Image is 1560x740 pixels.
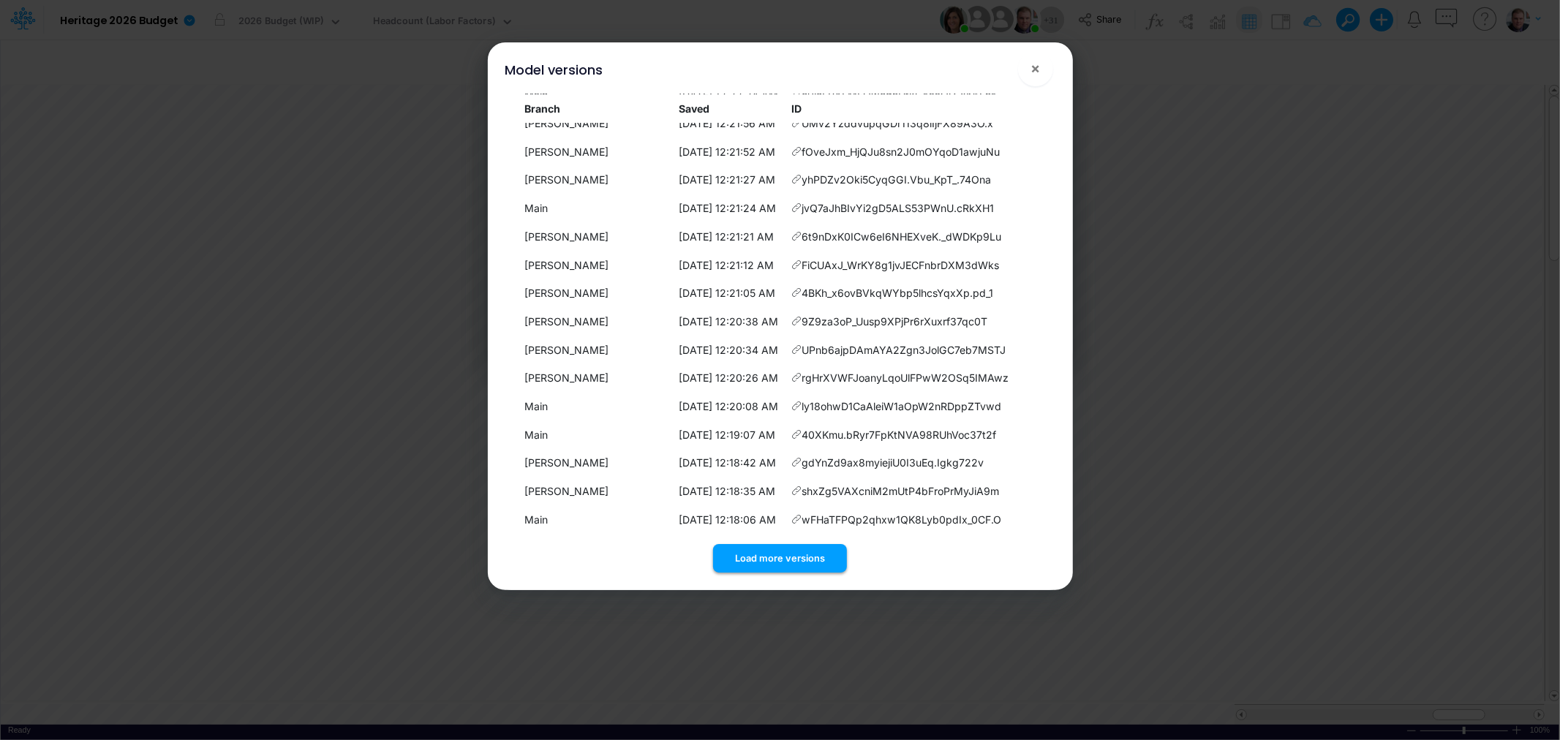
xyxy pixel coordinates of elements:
[791,314,802,329] span: Copy hyperlink to this version of the model
[518,336,672,364] td: [PERSON_NAME]
[802,257,999,273] span: FiCUAxJ_WrKY8g1jvJECFnbrDXM3dWks
[791,257,802,273] span: Copy hyperlink to this version of the model
[802,285,993,301] span: 4BKh_x6ovBVkqWYbp5lhcsYqxXp.pd_1
[791,144,802,159] span: Copy hyperlink to this version of the model
[672,477,785,505] td: [DATE] 12:18:35 AM
[518,194,672,222] td: Main
[791,229,802,244] span: Copy hyperlink to this version of the model
[518,222,672,251] td: [PERSON_NAME]
[802,229,1001,244] span: 6t9nDxK0ICw6eI6NHEXveK._dWDKp9Lu
[672,137,785,166] td: [DATE] 12:21:52 AM
[518,420,672,449] td: Main
[791,370,802,385] span: Copy hyperlink to this version of the model
[672,336,785,364] td: [DATE] 12:20:34 AM
[802,342,1006,358] span: UPnb6ajpDAmAYA2Zgn3JolGC7eb7MSTJ
[802,427,996,442] span: 40XKmu.bRyr7FpKtNVA98RUhVoc37t2f
[518,137,672,166] td: [PERSON_NAME]
[518,477,672,505] td: [PERSON_NAME]
[791,455,802,470] span: Copy hyperlink to this version of the model
[518,166,672,195] td: [PERSON_NAME]
[802,200,994,216] span: jvQ7aJhBIvYi2gD5ALS53PWnU.cRkXH1
[672,94,785,123] th: Local date/time when this version was saved
[1030,59,1040,77] span: ×
[802,483,999,499] span: shxZg5VAXcniM2mUtP4bFroPrMyJiA9m
[791,116,802,131] span: Copy hyperlink to this version of the model
[802,455,984,470] span: gdYnZd9ax8myiejiU0I3uEq.Igkg722v
[672,505,785,534] td: [DATE] 12:18:06 AM
[518,251,672,279] td: [PERSON_NAME]
[518,449,672,477] td: [PERSON_NAME]
[791,399,802,414] span: Copy hyperlink to this version of the model
[791,483,802,499] span: Copy hyperlink to this version of the model
[672,392,785,420] td: [DATE] 12:20:08 AM
[672,109,785,137] td: [DATE] 12:21:56 AM
[672,166,785,195] td: [DATE] 12:21:27 AM
[672,420,785,449] td: [DATE] 12:19:07 AM
[672,222,785,251] td: [DATE] 12:21:21 AM
[802,314,987,329] span: 9Z9za3oP_Uusp9XPjPr6rXuxrf37qc0T
[802,116,993,131] span: UMv2YzddvupqGDr113q8iIjFX89A3O.x
[672,307,785,336] td: [DATE] 12:20:38 AM
[518,392,672,420] td: Main
[518,364,672,393] td: [PERSON_NAME]
[672,251,785,279] td: [DATE] 12:21:12 AM
[672,194,785,222] td: [DATE] 12:21:24 AM
[802,172,991,187] span: yhPDZv2Oki5CyqGGI.Vbu_KpT_.74Ona
[802,512,1001,527] span: wFHaTFPQp2qhxw1QK8Lyb0pdIx_0CF.O
[791,200,802,216] span: Copy hyperlink to this version of the model
[672,449,785,477] td: [DATE] 12:18:42 AM
[518,109,672,137] td: [PERSON_NAME]
[785,94,1042,123] th: ID
[802,370,1009,385] span: rgHrXVWFJoanyLqoUlFPwW2OSq5IMAwz
[791,427,802,442] span: Copy hyperlink to this version of the model
[802,144,1000,159] span: fOveJxm_HjQJu8sn2J0mOYqoD1awjuNu
[518,307,672,336] td: [PERSON_NAME]
[518,94,672,123] th: Branch
[672,364,785,393] td: [DATE] 12:20:26 AM
[713,544,847,573] button: Load more versions
[1018,51,1053,86] button: Close
[505,60,603,80] div: Model versions
[518,505,672,534] td: Main
[518,279,672,307] td: [PERSON_NAME]
[672,279,785,307] td: [DATE] 12:21:05 AM
[791,172,802,187] span: Copy hyperlink to this version of the model
[791,512,802,527] span: Copy hyperlink to this version of the model
[791,342,802,358] span: Copy hyperlink to this version of the model
[791,285,802,301] span: Copy hyperlink to this version of the model
[802,399,1001,414] span: ly18ohwD1CaAleiW1aOpW2nRDppZTvwd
